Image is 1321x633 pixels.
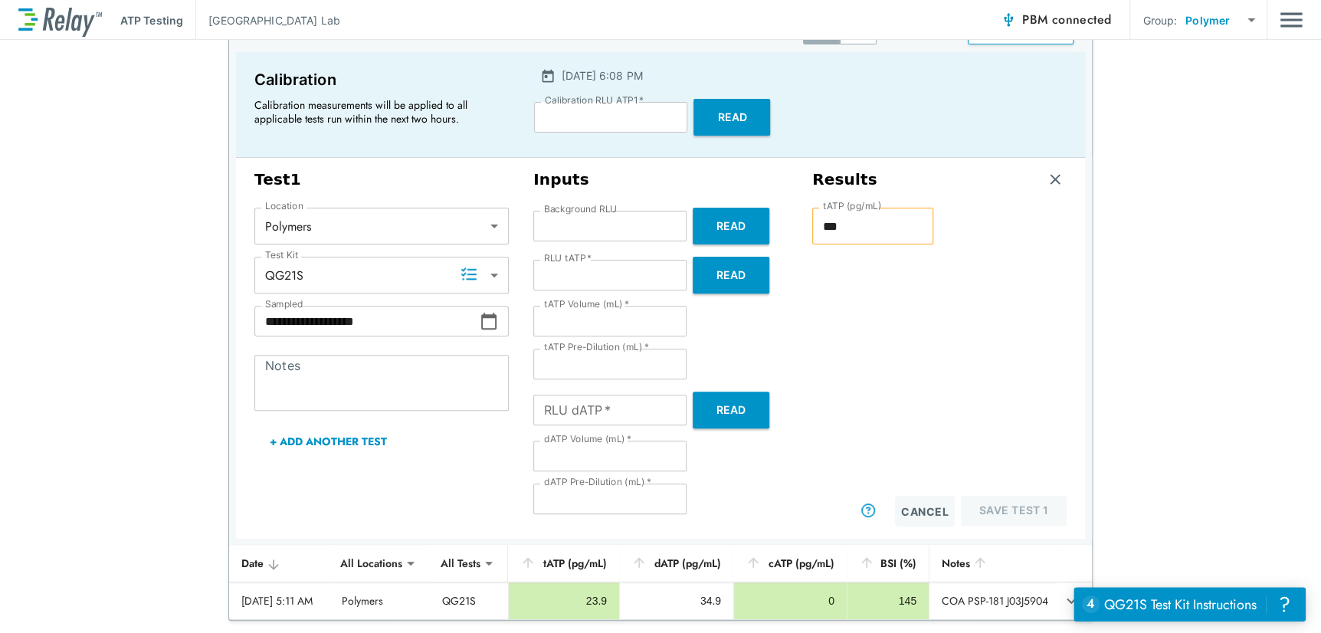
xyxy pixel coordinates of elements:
[533,170,788,189] h3: Inputs
[254,306,480,336] input: Choose date, selected date is Oct 7, 2025
[544,477,651,487] label: dATP Pre-Dilution (mL)
[632,593,721,608] div: 34.9
[329,548,413,579] div: All Locations
[693,208,769,244] button: Read
[544,342,649,353] label: tATP Pre-Dilution (mL)
[544,253,592,264] label: RLU tATP
[229,545,329,582] th: Date
[823,201,882,212] label: tATP (pg/mL)
[929,582,1057,619] td: COA PSP-181 J03J5904
[265,250,299,261] label: Test Kit
[520,554,607,572] div: tATP (pg/mL)
[254,67,506,92] p: Calibration
[812,170,877,189] h3: Results
[544,434,631,444] label: dATP Volume (mL)
[329,582,430,619] td: Polymers
[746,593,834,608] div: 0
[895,496,955,526] button: Cancel
[859,554,916,572] div: BSI (%)
[860,593,916,608] div: 145
[254,170,509,189] h3: Test 1
[562,67,642,84] p: [DATE] 6:08 PM
[241,593,317,608] div: [DATE] 5:11 AM
[229,545,1092,620] table: sticky table
[693,392,769,428] button: Read
[265,201,303,212] label: Location
[254,211,509,241] div: Polymers
[265,299,303,310] label: Sampled
[544,299,629,310] label: tATP Volume (mL)
[1142,12,1177,28] p: Group:
[18,4,102,37] img: LuminUltra Relay
[544,204,617,215] label: Background RLU
[1052,11,1112,28] span: connected
[942,554,1044,572] div: Notes
[631,554,721,572] div: dATP (pg/mL)
[521,593,607,608] div: 23.9
[1047,172,1063,187] img: Remove
[693,257,769,294] button: Read
[430,548,491,579] div: All Tests
[1280,5,1303,34] button: Main menu
[120,12,183,28] p: ATP Testing
[254,98,500,126] p: Calibration measurements will be applied to all applicable tests run within the next two hours.
[1280,5,1303,34] img: Drawer Icon
[254,260,509,290] div: QG21S
[746,554,834,572] div: cATP (pg/mL)
[208,12,340,28] p: [GEOGRAPHIC_DATA] Lab
[693,99,770,136] button: Read
[995,5,1117,35] button: PBM connected
[430,582,508,619] td: QG21S
[1022,9,1111,31] span: PBM
[1001,12,1016,28] img: Connected Icon
[1074,587,1306,622] iframe: Resource center
[1058,588,1084,614] button: expand row
[545,95,644,106] label: Calibration RLU ATP1
[254,423,402,460] button: + Add Another Test
[540,68,556,84] img: Calender Icon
